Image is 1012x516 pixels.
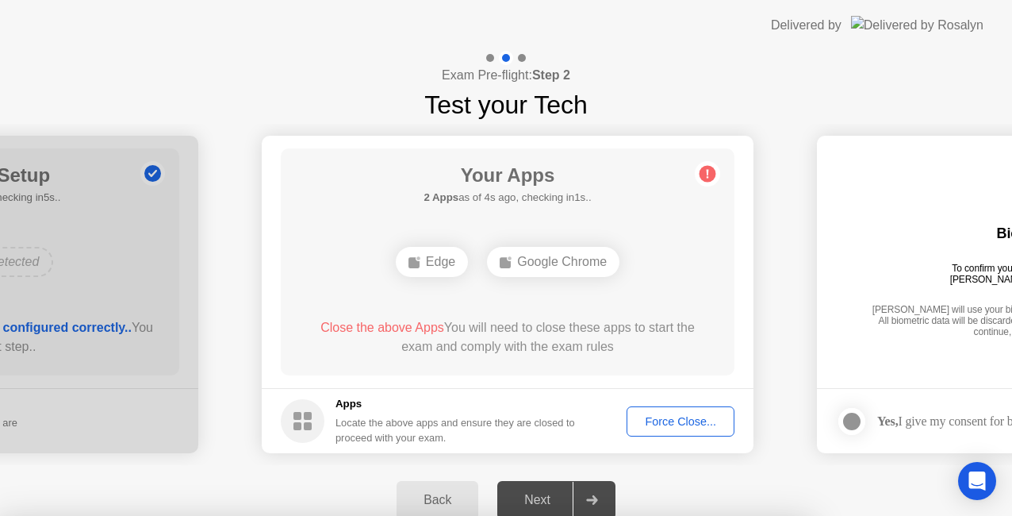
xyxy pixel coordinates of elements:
h1: Test your Tech [424,86,588,124]
h5: as of 4s ago, checking in1s.. [424,190,591,206]
div: Locate the above apps and ensure they are closed to proceed with your exam. [335,415,576,445]
div: Edge [396,247,468,277]
div: You will need to close these apps to start the exam and comply with the exam rules [304,318,712,356]
h4: Exam Pre-flight: [442,66,570,85]
img: Delivered by Rosalyn [851,16,983,34]
b: Step 2 [532,68,570,82]
div: Next [502,493,573,507]
div: Delivered by [771,16,841,35]
b: 2 Apps [424,191,458,203]
span: Close the above Apps [320,321,444,334]
h5: Apps [335,396,576,412]
div: Open Intercom Messenger [958,462,996,500]
h1: Your Apps [424,161,591,190]
strong: Yes, [877,414,898,428]
div: Google Chrome [487,247,619,277]
div: Back [401,493,473,507]
div: Force Close... [632,415,729,428]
